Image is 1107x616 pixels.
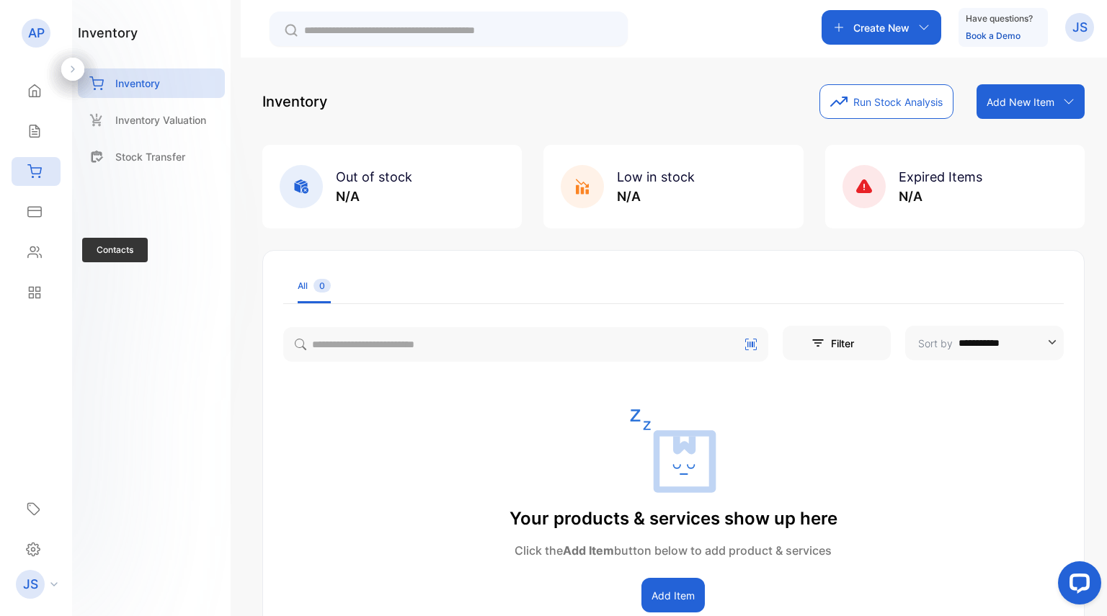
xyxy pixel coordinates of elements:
a: Inventory Valuation [78,105,225,135]
div: All [298,280,331,293]
p: Inventory Valuation [115,112,206,128]
p: JS [1072,18,1088,37]
span: 0 [314,279,331,293]
p: Inventory [262,91,327,112]
a: Book a Demo [966,30,1021,41]
button: Sort by [905,326,1064,360]
p: Click the button below to add product & services [510,542,837,559]
img: empty state [630,408,716,494]
p: Inventory [115,76,160,91]
p: Sort by [918,336,953,351]
p: AP [28,24,45,43]
p: N/A [899,187,982,206]
p: Your products & services show up here [510,506,837,532]
button: Run Stock Analysis [819,84,953,119]
p: N/A [617,187,695,206]
h1: inventory [78,23,138,43]
button: Create New [822,10,941,45]
p: Create New [853,20,910,35]
a: Inventory [78,68,225,98]
span: Add Item [563,543,614,558]
span: Contacts [82,238,148,262]
a: Stock Transfer [78,142,225,171]
p: N/A [336,187,412,206]
p: Stock Transfer [115,149,185,164]
iframe: LiveChat chat widget [1046,555,1107,616]
p: Add New Item [987,94,1054,110]
button: JS [1065,10,1094,45]
button: Add Item [641,578,705,612]
span: Out of stock [336,169,412,184]
span: Low in stock [617,169,695,184]
p: JS [23,575,38,594]
span: Expired Items [899,169,982,184]
p: Have questions? [966,12,1033,26]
